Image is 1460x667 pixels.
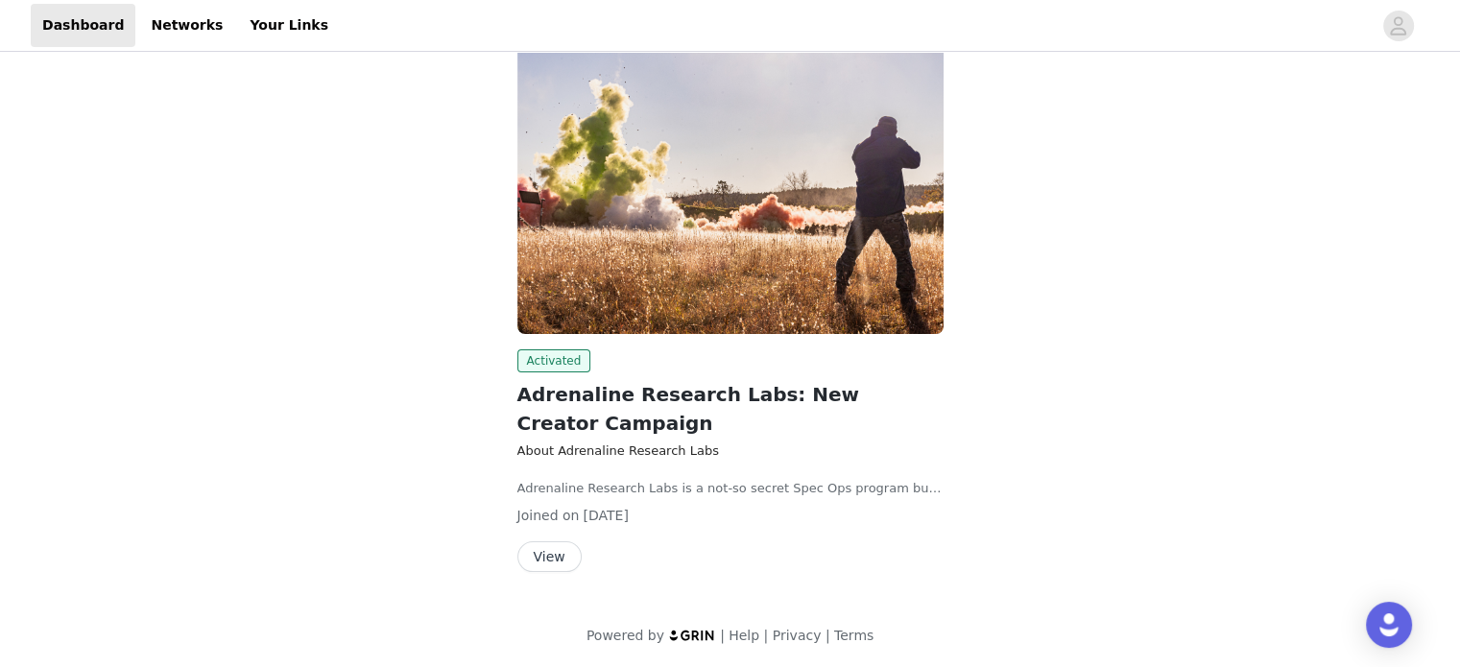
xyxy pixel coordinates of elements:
[1366,602,1412,648] div: Open Intercom Messenger
[517,479,944,498] p: Adrenaline Research Labs is a not-so secret Spec Ops program built to redefine range day. Fueled ...
[1389,11,1407,41] div: avatar
[834,628,874,643] a: Terms
[826,628,830,643] span: |
[720,628,725,643] span: |
[517,508,580,523] span: Joined on
[729,628,759,643] a: Help
[31,4,135,47] a: Dashboard
[517,349,591,372] span: Activated
[668,629,716,641] img: logo
[517,14,944,334] img: Adrenaline Research Labs (Joybyte)
[763,628,768,643] span: |
[517,541,582,572] button: View
[584,508,629,523] span: [DATE]
[139,4,234,47] a: Networks
[517,550,582,564] a: View
[517,441,944,461] h3: About Adrenaline Research Labs
[586,628,664,643] span: Powered by
[238,4,340,47] a: Your Links
[517,380,944,438] h2: Adrenaline Research Labs: New Creator Campaign
[773,628,822,643] a: Privacy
